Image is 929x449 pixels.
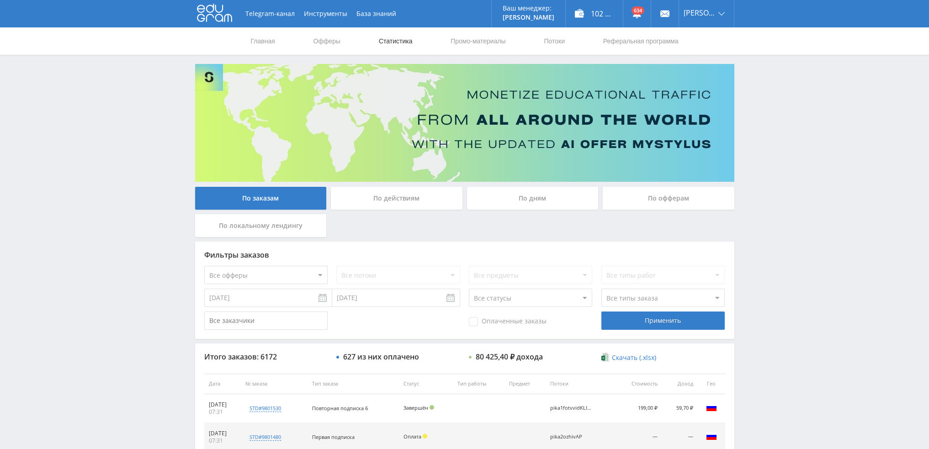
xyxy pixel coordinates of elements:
[204,353,328,361] div: Итого заказов: 6172
[546,374,614,394] th: Потоки
[308,374,399,394] th: Тип заказа
[467,187,599,210] div: По дням
[706,431,717,442] img: rus.png
[195,64,734,182] img: Banner
[195,214,327,237] div: По локальному лендингу
[476,353,543,361] div: 80 425,40 ₽ дохода
[209,401,236,408] div: [DATE]
[602,27,679,55] a: Реферальная программа
[601,353,656,362] a: Скачать (.xlsx)
[204,374,241,394] th: Дата
[503,5,554,12] p: Ваш менеджер:
[204,251,725,259] div: Фильтры заказов
[312,433,355,440] span: Первая подписка
[312,405,368,412] span: Повторная подписка 6
[423,434,427,438] span: Холд
[603,187,734,210] div: По офферам
[601,312,725,330] div: Применить
[614,394,662,423] td: 199,00 ₽
[614,374,662,394] th: Стоимость
[450,27,506,55] a: Промо-материалы
[241,374,308,394] th: № заказа
[504,374,546,394] th: Предмет
[430,405,434,410] span: Подтвержден
[378,27,414,55] a: Статистика
[543,27,566,55] a: Потоки
[612,354,656,361] span: Скачать (.xlsx)
[550,434,591,440] div: pika2ozhivAP
[250,405,281,412] div: std#9801530
[343,353,419,361] div: 627 из них оплачено
[331,187,462,210] div: По действиям
[313,27,342,55] a: Офферы
[399,374,453,394] th: Статус
[403,404,428,411] span: Завершён
[453,374,504,394] th: Тип работы
[503,14,554,21] p: [PERSON_NAME]
[662,374,698,394] th: Доход
[250,433,281,441] div: std#9801480
[550,405,591,411] div: pika1fotvvidKLING
[684,9,716,16] span: [PERSON_NAME]
[706,402,717,413] img: rus.png
[698,374,725,394] th: Гео
[250,27,276,55] a: Главная
[209,430,236,437] div: [DATE]
[601,353,609,362] img: xlsx
[209,437,236,444] div: 07:31
[209,408,236,416] div: 07:31
[662,394,698,423] td: 59,70 ₽
[204,312,328,330] input: Все заказчики
[403,433,421,440] span: Оплата
[195,187,327,210] div: По заказам
[469,317,547,326] span: Оплаченные заказы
